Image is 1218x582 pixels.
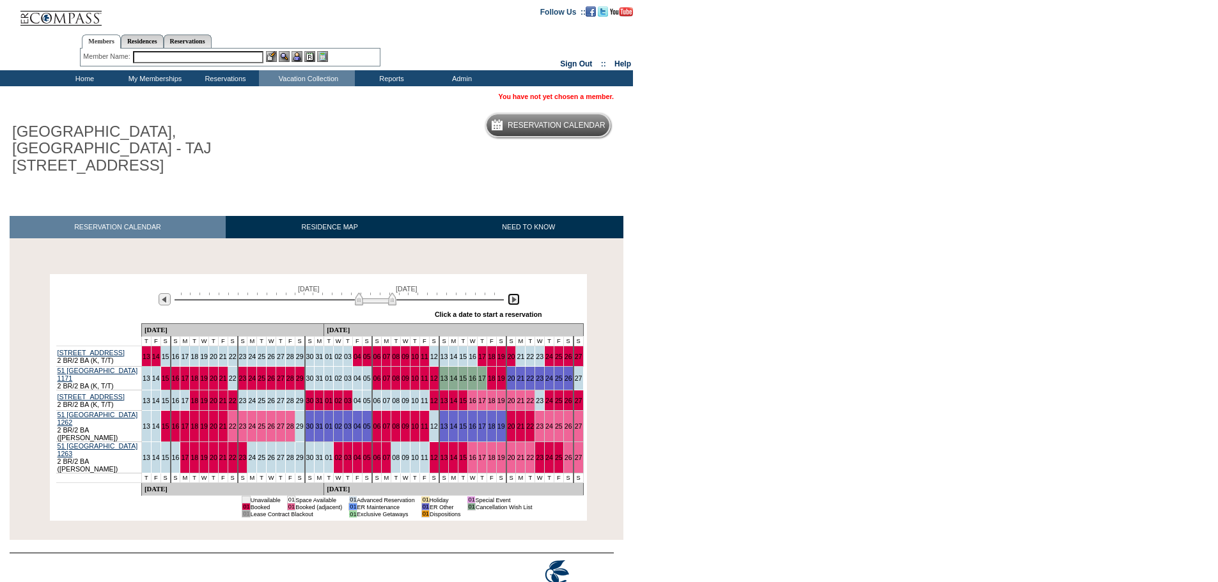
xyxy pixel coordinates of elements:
[258,353,265,360] a: 25
[363,454,371,461] a: 05
[433,216,623,238] a: NEED TO KNOW
[239,397,247,404] a: 23
[257,337,267,346] td: T
[373,397,381,404] a: 06
[560,59,592,68] a: Sign Out
[208,337,218,346] td: T
[248,454,256,461] a: 24
[191,374,198,382] a: 18
[219,353,227,360] a: 21
[304,51,315,62] img: Reservations
[343,337,353,346] td: T
[325,353,332,360] a: 01
[344,374,352,382] a: 03
[469,397,476,404] a: 16
[266,51,277,62] img: b_edit.gif
[238,337,247,346] td: S
[58,349,125,356] a: [STREET_ADDRESS]
[382,454,390,461] a: 07
[286,353,294,360] a: 28
[58,393,125,401] a: [STREET_ADDRESS]
[478,397,486,404] a: 17
[276,337,286,346] td: T
[172,454,180,461] a: 16
[459,397,467,404] a: 15
[226,216,434,238] a: RESIDENCE MAP
[469,422,476,430] a: 16
[555,397,563,404] a: 25
[315,353,323,360] a: 31
[363,422,371,430] a: 05
[526,374,534,382] a: 22
[229,374,237,382] a: 22
[441,353,448,360] a: 13
[497,374,505,382] a: 19
[334,397,342,404] a: 02
[497,454,505,461] a: 19
[258,454,265,461] a: 25
[277,353,285,360] a: 27
[373,353,381,360] a: 06
[517,353,524,360] a: 21
[143,374,150,382] a: 13
[279,51,290,62] img: View
[296,353,304,360] a: 29
[421,397,428,404] a: 11
[352,337,362,346] td: F
[614,59,631,68] a: Help
[575,397,582,404] a: 27
[508,422,515,430] a: 20
[248,397,256,404] a: 24
[200,454,208,461] a: 19
[143,397,150,404] a: 13
[382,337,391,346] td: M
[441,454,448,461] a: 13
[296,374,304,382] a: 29
[171,337,180,346] td: S
[363,374,371,382] a: 05
[586,6,596,17] img: Become our fan on Facebook
[247,337,257,346] td: M
[200,353,208,360] a: 19
[411,397,419,404] a: 10
[277,397,285,404] a: 27
[354,397,361,404] a: 04
[526,397,534,404] a: 22
[181,374,189,382] a: 17
[229,397,237,404] a: 22
[315,337,324,346] td: M
[306,454,314,461] a: 30
[152,422,160,430] a: 14
[10,121,296,176] h1: [GEOGRAPHIC_DATA], [GEOGRAPHIC_DATA] - TAJ [STREET_ADDRESS]
[277,454,285,461] a: 27
[508,121,605,130] h5: Reservation Calendar
[372,337,382,346] td: S
[449,374,457,382] a: 14
[286,454,294,461] a: 28
[152,353,160,360] a: 14
[199,337,209,346] td: W
[189,70,259,86] td: Reservations
[267,454,275,461] a: 26
[362,337,371,346] td: S
[449,397,457,404] a: 14
[575,353,582,360] a: 27
[344,397,352,404] a: 03
[258,397,265,404] a: 25
[286,422,294,430] a: 28
[305,337,315,346] td: S
[152,454,160,461] a: 14
[267,422,275,430] a: 26
[239,353,247,360] a: 23
[83,51,132,62] div: Member Name:
[298,285,320,293] span: [DATE]
[325,397,332,404] a: 01
[200,422,208,430] a: 19
[325,454,332,461] a: 01
[373,374,381,382] a: 06
[469,454,476,461] a: 16
[488,374,496,382] a: 18
[430,397,438,404] a: 12
[517,422,524,430] a: 21
[218,337,228,346] td: F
